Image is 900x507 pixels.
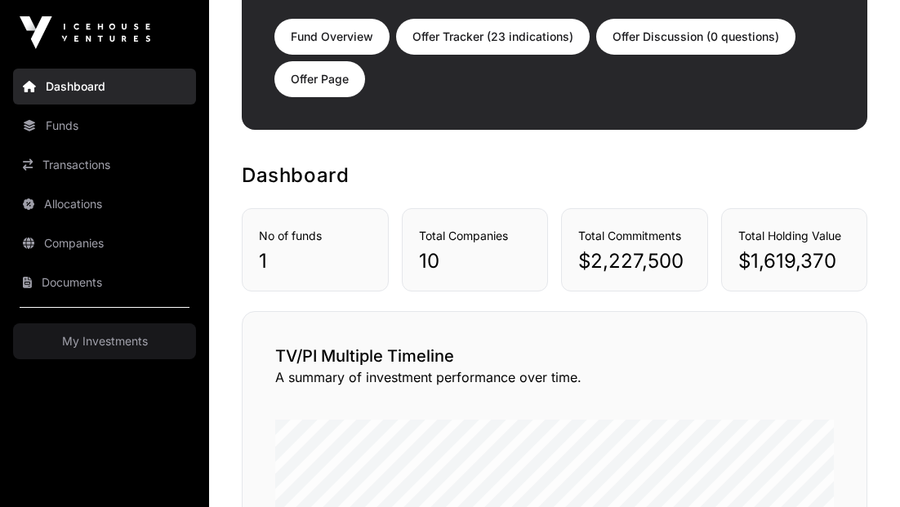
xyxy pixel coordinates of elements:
span: Total Holding Value [738,229,841,242]
img: Icehouse Ventures Logo [20,16,150,49]
span: Total Companies [419,229,508,242]
a: Funds [13,108,196,144]
a: Companies [13,225,196,261]
a: Documents [13,265,196,300]
a: Dashboard [13,69,196,105]
a: Offer Discussion (0 questions) [596,19,795,55]
a: Fund Overview [274,19,390,55]
h1: Dashboard [242,162,867,189]
a: Offer Page [274,61,365,97]
span: No of funds [259,229,322,242]
p: A summary of investment performance over time. [275,367,834,387]
p: $2,227,500 [578,248,691,274]
a: Allocations [13,186,196,222]
a: My Investments [13,323,196,359]
p: 1 [259,248,372,274]
p: $1,619,370 [738,248,851,274]
iframe: Chat Widget [818,429,900,507]
h2: TV/PI Multiple Timeline [275,345,834,367]
a: Transactions [13,147,196,183]
span: Total Commitments [578,229,681,242]
p: 10 [419,248,532,274]
a: Offer Tracker (23 indications) [396,19,590,55]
